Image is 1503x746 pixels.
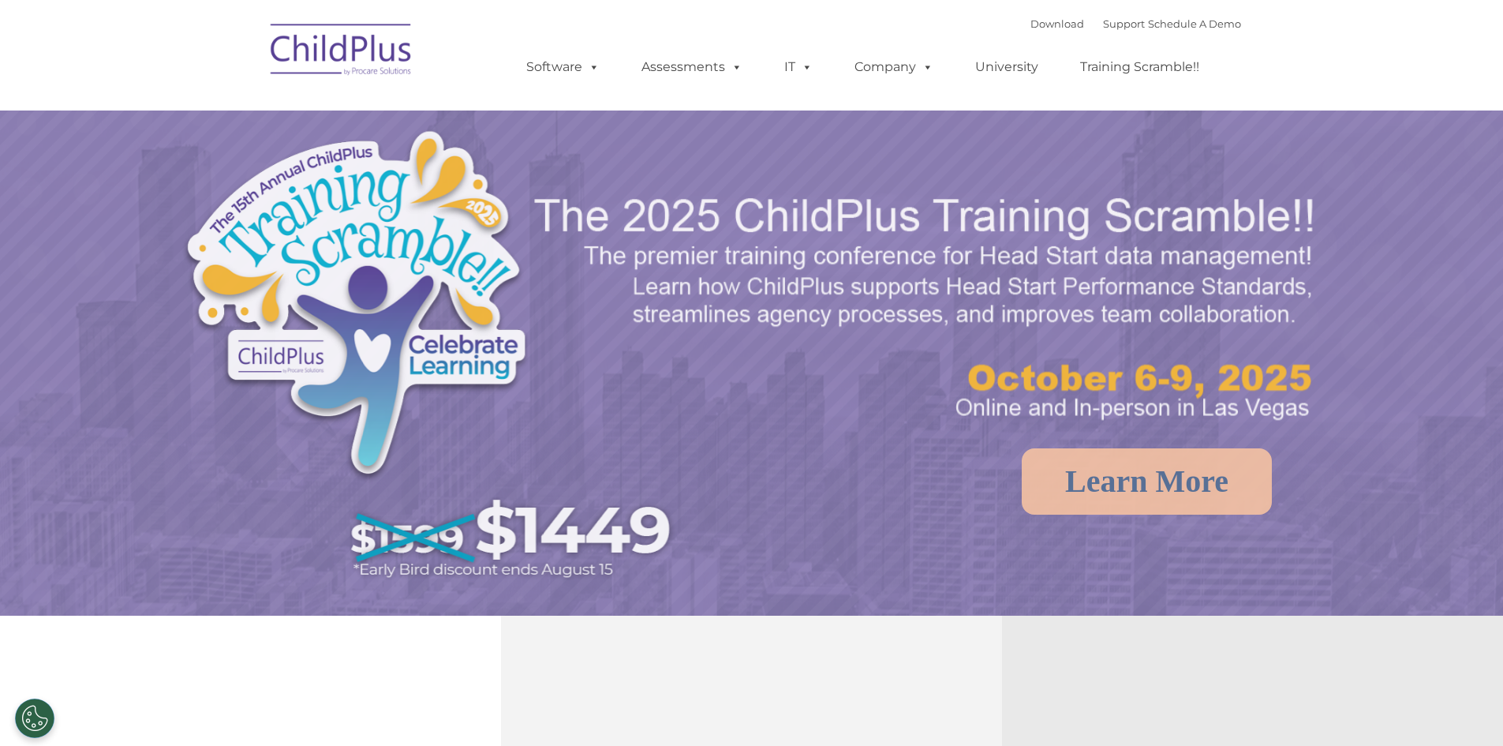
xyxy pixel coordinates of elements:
font: | [1030,17,1241,30]
a: Company [839,51,949,83]
a: Support [1103,17,1145,30]
a: Download [1030,17,1084,30]
a: Training Scramble!! [1064,51,1215,83]
a: University [959,51,1054,83]
button: Cookies Settings [15,699,54,738]
a: Learn More [1022,448,1272,515]
a: Schedule A Demo [1148,17,1241,30]
a: Software [510,51,615,83]
img: ChildPlus by Procare Solutions [263,13,421,92]
a: IT [768,51,828,83]
a: Assessments [626,51,758,83]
